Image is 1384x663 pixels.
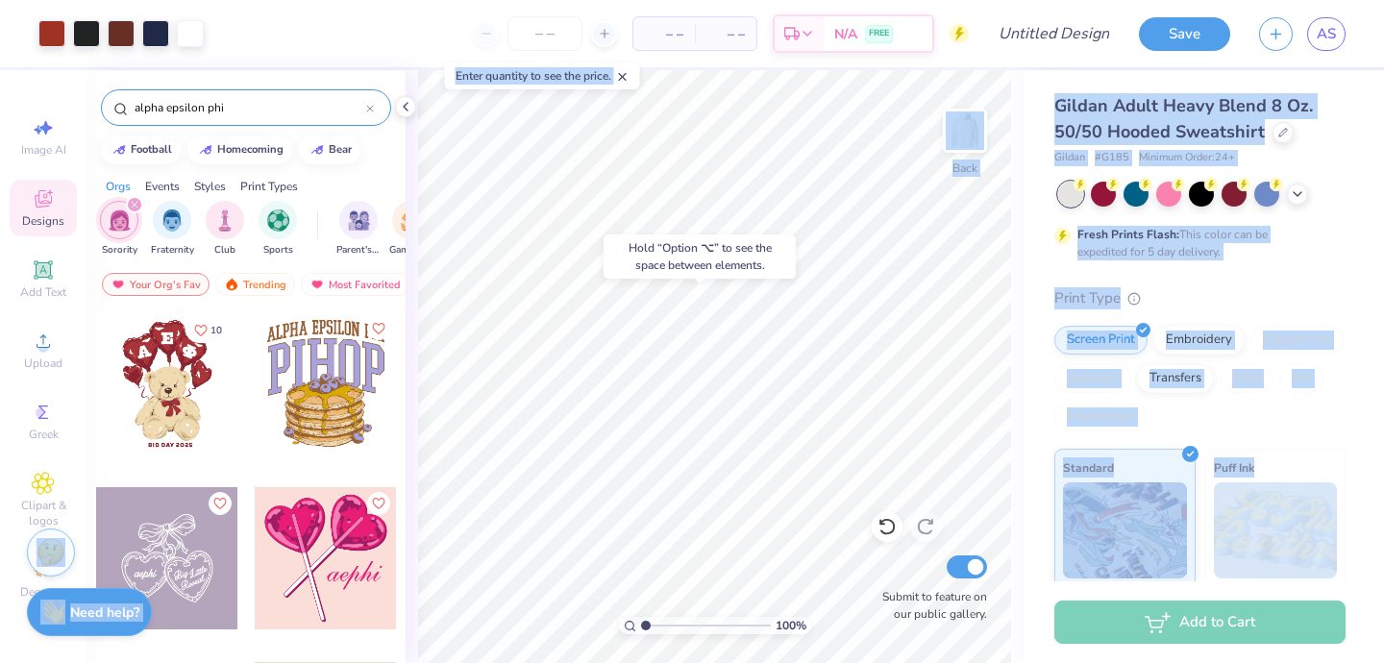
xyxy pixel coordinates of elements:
button: Like [209,492,232,515]
input: Try "Alpha" [133,98,366,117]
span: Gildan Adult Heavy Blend 8 Oz. 50/50 Hooded Sweatshirt [1054,94,1313,143]
img: Puff Ink [1214,482,1338,578]
span: Add Text [20,284,66,300]
div: Styles [194,178,226,195]
span: Designs [22,213,64,229]
img: Back [946,111,984,150]
div: Most Favorited [301,273,409,296]
div: homecoming [217,144,284,155]
div: Trending [215,273,295,296]
div: filter for Game Day [389,201,433,258]
div: Rhinestones [1054,403,1148,431]
button: filter button [206,201,244,258]
div: filter for Parent's Weekend [336,201,381,258]
div: filter for Sports [259,201,297,258]
input: Untitled Design [983,14,1124,53]
span: Image AI [21,142,66,158]
span: AS [1317,23,1336,45]
div: This color can be expedited for 5 day delivery. [1077,226,1314,260]
div: filter for Sorority [100,201,138,258]
button: filter button [151,201,194,258]
button: filter button [100,201,138,258]
span: Sorority [102,243,137,258]
span: Sports [263,243,293,258]
div: Print Type [1054,287,1346,309]
span: Decorate [20,584,66,600]
img: Club Image [214,209,235,232]
button: Like [367,492,390,515]
img: Standard [1063,482,1187,578]
button: filter button [336,201,381,258]
img: Parent's Weekend Image [348,209,370,232]
span: – – [706,24,745,44]
strong: Need help? [70,603,139,622]
span: 100 % [776,617,806,634]
button: football [101,135,181,164]
a: AS [1307,17,1346,51]
span: 10 [210,326,222,335]
div: Digital Print [1250,326,1344,355]
span: # G185 [1095,150,1129,166]
div: Orgs [106,178,131,195]
div: Applique [1054,364,1131,393]
img: Sports Image [267,209,289,232]
img: trend_line.gif [111,144,127,156]
img: trend_line.gif [198,144,213,156]
div: bear [329,144,352,155]
span: Fraternity [151,243,194,258]
div: Hold “Option ⌥” to see the space between elements. [604,234,796,279]
button: Like [185,317,231,343]
span: Puff Ink [1214,457,1254,478]
button: homecoming [187,135,292,164]
div: Back [952,160,977,177]
img: most_fav.gif [111,278,126,291]
span: Standard [1063,457,1114,478]
img: Sorority Image [109,209,131,232]
span: Minimum Order: 24 + [1139,150,1235,166]
span: Club [214,243,235,258]
span: Game Day [389,243,433,258]
img: trend_line.gif [309,144,325,156]
div: Foil [1279,364,1324,393]
span: N/A [834,24,857,44]
strong: Fresh Prints Flash: [1077,227,1179,242]
img: most_fav.gif [309,278,325,291]
div: Transfers [1137,364,1214,393]
label: Submit to feature on our public gallery. [872,588,987,623]
div: Print Types [240,178,298,195]
div: Embroidery [1153,326,1245,355]
img: Fraternity Image [161,209,183,232]
button: Like [367,317,390,340]
img: trending.gif [224,278,239,291]
input: – – [507,16,582,51]
button: filter button [389,201,433,258]
span: Greek [29,427,59,442]
div: Vinyl [1220,364,1273,393]
div: football [131,144,172,155]
button: Save [1139,17,1230,51]
div: filter for Fraternity [151,201,194,258]
span: Clipart & logos [10,498,77,528]
span: Upload [24,356,62,371]
span: Gildan [1054,150,1085,166]
div: Enter quantity to see the price. [445,62,640,89]
div: Screen Print [1054,326,1148,355]
span: FREE [869,27,889,40]
div: Events [145,178,180,195]
div: Your Org's Fav [102,273,210,296]
button: bear [299,135,360,164]
button: filter button [259,201,297,258]
div: filter for Club [206,201,244,258]
span: Parent's Weekend [336,243,381,258]
img: Game Day Image [401,209,423,232]
span: – – [645,24,683,44]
